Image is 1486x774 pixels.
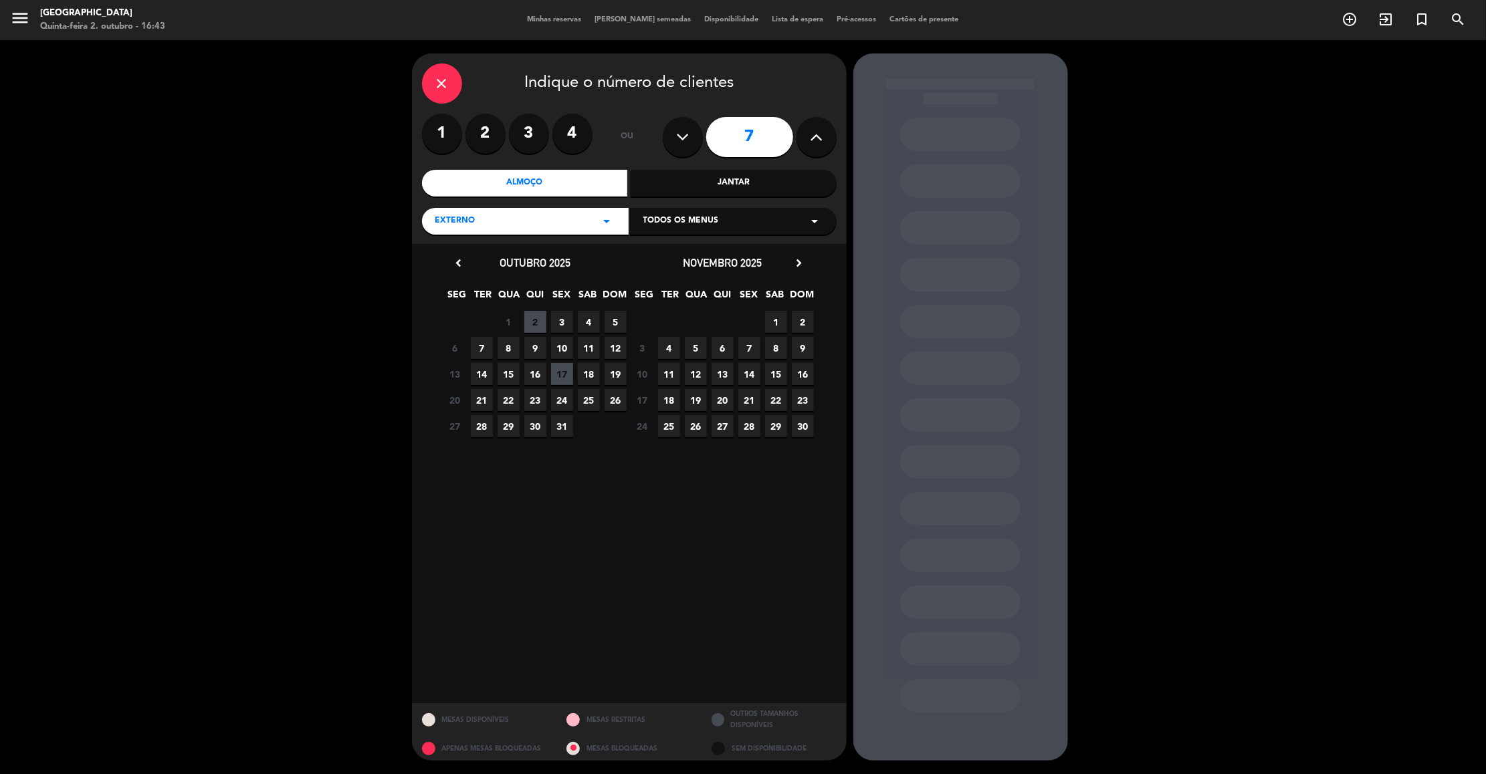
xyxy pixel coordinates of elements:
[465,114,506,154] label: 2
[524,337,546,359] span: 9
[444,415,466,437] span: 27
[712,287,734,309] span: QUI
[551,311,573,333] span: 3
[498,389,520,411] span: 22
[524,311,546,333] span: 2
[831,16,883,23] span: Pré-acessos
[551,363,573,385] span: 17
[412,703,557,736] div: MESAS DISPONÍVEIS
[738,363,760,385] span: 14
[578,337,600,359] span: 11
[685,287,708,309] span: QUA
[40,20,165,33] div: Quinta-feira 2. outubro - 16:43
[550,287,572,309] span: SEX
[712,337,734,359] span: 6
[659,287,681,309] span: TER
[576,287,599,309] span: SAB
[658,415,680,437] span: 25
[471,389,493,411] span: 21
[498,363,520,385] span: 15
[764,287,786,309] span: SAB
[472,287,494,309] span: TER
[471,415,493,437] span: 28
[599,213,615,229] i: arrow_drop_down
[738,389,760,411] span: 21
[792,415,814,437] span: 30
[524,363,546,385] span: 16
[40,7,165,20] div: [GEOGRAPHIC_DATA]
[412,736,557,761] div: APENAS MESAS BLOQUEADAS
[589,16,698,23] span: [PERSON_NAME] semeadas
[631,170,837,197] div: Jantar
[498,287,520,309] span: QUA
[807,213,823,229] i: arrow_drop_down
[658,389,680,411] span: 18
[498,311,520,333] span: 1
[435,215,475,228] span: Externo
[422,63,837,104] div: Indique o número de clientes
[712,415,734,437] span: 27
[685,337,707,359] span: 5
[792,363,814,385] span: 16
[792,389,814,411] span: 23
[10,8,30,33] button: menu
[631,337,653,359] span: 3
[765,363,787,385] span: 15
[1414,11,1430,27] i: turned_in_not
[471,363,493,385] span: 14
[712,389,734,411] span: 20
[446,287,468,309] span: SEG
[792,311,814,333] span: 2
[738,415,760,437] span: 28
[422,114,462,154] label: 1
[605,363,627,385] span: 19
[498,337,520,359] span: 8
[790,287,812,309] span: DOM
[471,337,493,359] span: 7
[702,703,847,736] div: OUTROS TAMANHOS DISPONÍVEIS
[498,415,520,437] span: 29
[738,337,760,359] span: 7
[792,256,807,270] i: chevron_right
[444,389,466,411] span: 20
[658,337,680,359] span: 4
[658,363,680,385] span: 11
[509,114,549,154] label: 3
[444,337,466,359] span: 6
[500,256,571,269] span: outubro 2025
[552,114,593,154] label: 4
[551,415,573,437] span: 31
[685,363,707,385] span: 12
[883,16,966,23] span: Cartões de presente
[765,311,787,333] span: 1
[1342,11,1358,27] i: add_circle_outline
[551,337,573,359] span: 10
[685,415,707,437] span: 26
[606,114,649,160] div: ou
[605,389,627,411] span: 26
[633,287,655,309] span: SEG
[578,389,600,411] span: 25
[698,16,766,23] span: Disponibilidade
[605,311,627,333] span: 5
[643,215,719,228] span: Todos os menus
[1450,11,1466,27] i: search
[444,363,466,385] span: 13
[765,389,787,411] span: 22
[524,415,546,437] span: 30
[556,736,702,761] div: MESAS BLOQUEADAS
[521,16,589,23] span: Minhas reservas
[702,736,847,761] div: SEM DISPONIBILIDADE
[631,415,653,437] span: 24
[631,389,653,411] span: 17
[712,363,734,385] span: 13
[683,256,762,269] span: novembro 2025
[551,389,573,411] span: 24
[422,170,628,197] div: Almoço
[631,363,653,385] span: 10
[524,389,546,411] span: 23
[10,8,30,28] i: menu
[685,389,707,411] span: 19
[578,363,600,385] span: 18
[1378,11,1394,27] i: exit_to_app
